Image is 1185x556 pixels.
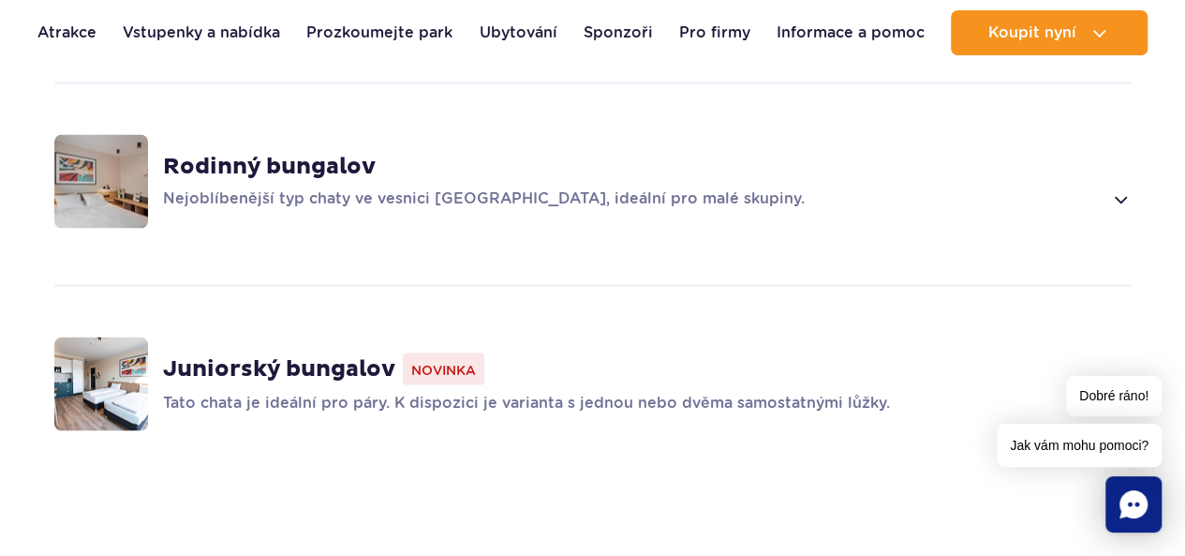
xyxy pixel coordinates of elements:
a: Vstupenky a nabídka [123,10,280,55]
font: Atrakce [37,23,96,41]
font: Tato chata je ideální pro páry. K dispozici je varianta s jednou nebo dvěma samostatnými lůžky. [163,393,890,411]
font: Ubytování [479,23,556,41]
a: Informace a pomoc [777,10,925,55]
font: Vstupenky a nabídka [123,23,280,41]
a: Prozkoumejte park [306,10,452,55]
a: Ubytování [479,10,556,55]
font: Jak vám mohu pomoci? [1010,438,1148,453]
font: Rodinný bungalov [163,152,376,180]
font: Dobré ráno! [1079,388,1148,403]
font: Prozkoumejte park [306,23,452,41]
font: Juniorský bungalov [163,354,395,383]
a: Atrakce [37,10,96,55]
font: Nejoblíbenější typ chaty ve vesnici [GEOGRAPHIC_DATA], ideální pro malé skupiny. [163,188,805,206]
a: Sponzoři [584,10,653,55]
button: Koupit nyní [951,10,1148,55]
font: Informace a pomoc [777,23,925,41]
div: Povídání [1105,476,1162,533]
font: Novinka [411,362,476,377]
a: Pro firmy [679,10,750,55]
font: Sponzoři [584,23,653,41]
font: Pro firmy [679,23,750,41]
